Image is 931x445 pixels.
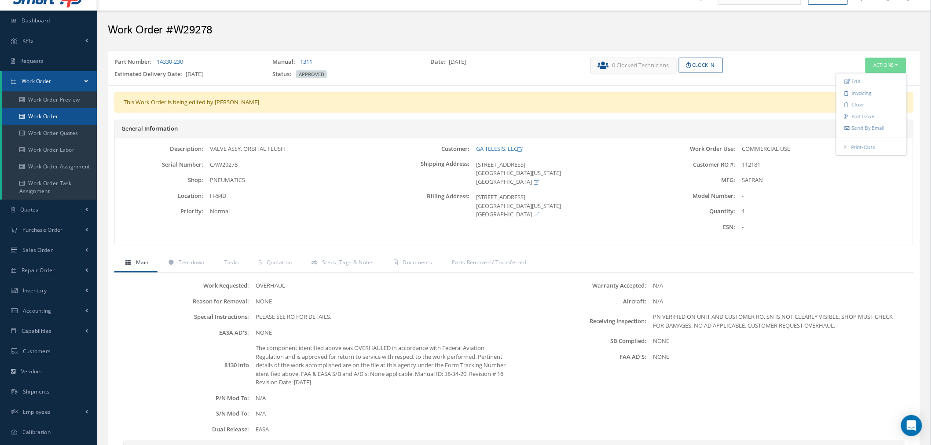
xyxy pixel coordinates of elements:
[430,58,449,66] label: Date:
[2,142,97,158] a: Work Order Labor
[115,146,204,152] label: Description:
[590,58,677,73] button: 0 Clocked Technicians
[22,246,53,254] span: Sales Order
[272,70,295,79] label: Status:
[249,409,514,418] div: N/A
[2,108,97,125] a: Work Order
[121,125,906,132] h5: General Information
[21,368,42,375] span: Vendors
[851,144,875,150] a: Print-Outs
[20,206,39,213] span: Quotes
[469,193,647,219] div: [STREET_ADDRESS] [GEOGRAPHIC_DATA][US_STATE] [GEOGRAPHIC_DATA]
[117,362,249,368] label: 8130 Info
[179,259,204,266] span: Teardown
[2,175,97,200] a: Work Order Task Assignment
[383,254,441,273] a: Documents
[514,318,646,325] label: Receiving Inspection:
[23,408,51,416] span: Employees
[2,125,97,142] a: Work Order Quotes
[469,160,647,186] div: [STREET_ADDRESS] [GEOGRAPHIC_DATA][US_STATE] [GEOGRAPHIC_DATA]
[381,193,470,219] label: Billing Address:
[403,259,433,266] span: Documents
[736,223,913,232] div: -
[836,88,907,99] a: Invoicing
[679,58,723,73] button: Clock In
[381,160,470,186] label: Shipping Address:
[249,425,514,434] div: EASA
[736,192,913,201] div: -
[22,77,51,85] span: Work Order
[20,57,44,65] span: Requests
[476,145,523,153] a: GA TELESIS, LLC
[210,160,238,168] span: CAW29278
[157,58,183,66] a: 14330-230
[424,58,582,70] div: [DATE]
[248,254,301,273] a: Quotation
[646,281,911,290] div: N/A
[117,329,249,336] label: EASA AD'S:
[117,395,249,401] label: P/N Mod To:
[22,428,51,436] span: Calibration
[114,70,186,79] label: Estimated Delivery Date:
[2,158,97,175] a: Work Order Assignment
[836,111,907,123] a: Part Issue
[117,410,249,417] label: S/N Mod To:
[612,61,669,70] span: 0 Clocked Technicians
[865,58,906,73] button: Actions
[23,287,47,294] span: Inventory
[204,145,381,153] div: VALVE ASSY, ORBITAL FLUSH
[647,146,736,152] label: Work Order Use:
[213,254,248,273] a: Tasks
[452,259,526,266] span: Parts Removed / Transferred
[23,307,51,314] span: Accounting
[514,354,646,360] label: FAA AD'S:
[204,192,381,201] div: H-54D
[646,313,911,330] div: PN VERIFIED ON UNIT AND CUSTOMER RO. SN IS NOT CLEARLY VISIBLE. SHOP MUST CHECK FOR DAMAGES. NO A...
[647,161,736,168] label: Customer RO #:
[381,146,470,152] label: Customer:
[272,58,299,66] label: Manual:
[22,266,55,274] span: Repair Order
[646,353,911,361] div: NONE
[647,177,736,183] label: MFG:
[117,314,249,320] label: Special Instructions:
[22,226,63,233] span: Purchase Order
[736,145,913,153] div: COMMERCIAL USE
[301,254,383,273] a: Steps, Tags & Notes
[736,176,913,185] div: SAFRAN
[117,298,249,305] label: Reason for Removal:
[249,344,514,387] div: The component identified above was OVERHAULED in accordance with Federal Aviation Regulation and ...
[22,17,50,24] span: Dashboard
[646,337,911,346] div: NONE
[249,313,514,321] div: PLEASE SEE RO FOR DETAILS.
[114,92,913,113] div: This Work Order is being edited by [PERSON_NAME]
[115,193,204,199] label: Location:
[249,281,514,290] div: OVERHAUL
[158,254,213,273] a: Teardown
[742,160,761,168] span: 112181
[204,207,381,216] div: Normal
[901,415,922,436] div: Open Intercom Messenger
[115,208,204,215] label: Priority:
[514,338,646,344] label: SB Complied:
[836,76,907,88] a: Edit
[115,177,204,183] label: Shop:
[646,297,911,306] div: N/A
[22,327,52,335] span: Capabilities
[267,259,292,266] span: Quotation
[249,394,514,403] div: N/A
[2,91,97,108] a: Work Order Preview
[2,71,97,91] a: Work Order
[23,347,51,355] span: Customers
[300,58,312,66] a: 1311
[108,70,266,82] div: [DATE]
[647,193,736,199] label: Model Number:
[22,37,33,44] span: KPIs
[647,208,736,215] label: Quantity:
[115,161,204,168] label: Serial Number:
[836,99,907,111] a: Close
[514,282,646,289] label: Warranty Accepted:
[441,254,535,273] a: Parts Removed / Transferred
[322,259,374,266] span: Steps, Tags & Notes
[296,70,327,78] span: APPROVED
